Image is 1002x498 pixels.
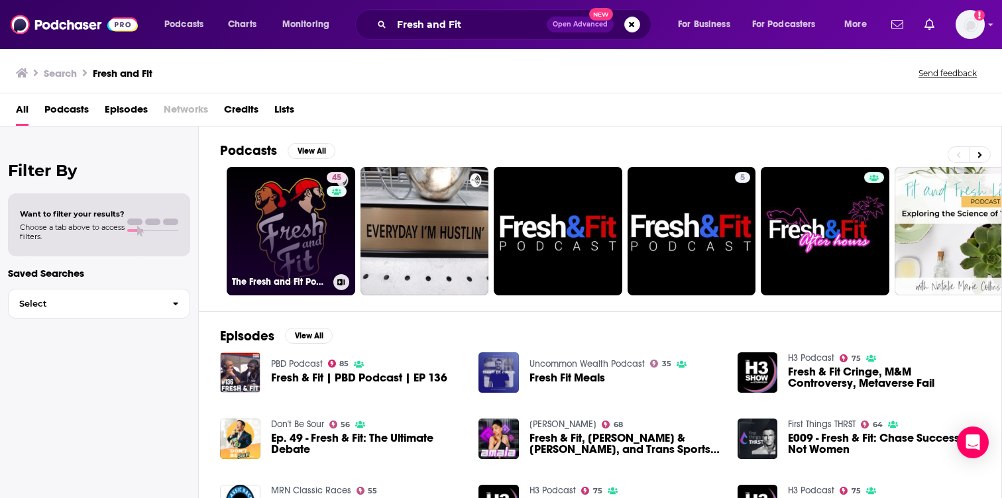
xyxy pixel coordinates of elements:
[589,8,613,21] span: New
[957,426,989,458] div: Open Intercom Messenger
[886,13,909,36] a: Show notifications dropdown
[956,10,985,39] button: Show profile menu
[852,488,861,494] span: 75
[593,488,602,494] span: 75
[835,14,883,35] button: open menu
[735,172,750,183] a: 5
[840,487,861,495] a: 75
[368,488,377,494] span: 55
[738,352,778,393] img: Fresh & Fit Cringe, M&M Controversy, Metaverse Fail
[581,487,602,495] a: 75
[529,358,645,370] a: Uncommon Wealth Podcast
[368,9,664,40] div: Search podcasts, credits, & more...
[220,419,260,459] img: Ep. 49 - Fresh & Fit: The Ultimate Debate
[553,21,608,28] span: Open Advanced
[164,15,203,34] span: Podcasts
[220,142,335,159] a: PodcastsView All
[282,15,329,34] span: Monitoring
[271,432,463,455] a: Ep. 49 - Fresh & Fit: The Ultimate Debate
[339,361,349,367] span: 85
[271,485,351,496] a: MRN Classic Races
[662,361,671,367] span: 35
[44,99,89,126] a: Podcasts
[956,10,985,39] img: User Profile
[220,142,277,159] h2: Podcasts
[220,352,260,393] img: Fresh & Fit | PBD Podcast | EP 136
[155,14,221,35] button: open menu
[840,354,861,362] a: 75
[628,167,756,295] a: 5
[788,419,856,430] a: First Things THRST
[164,99,208,126] span: Networks
[273,14,347,35] button: open menu
[274,99,294,126] a: Lists
[232,276,328,287] h3: The Fresh and Fit Podcast
[8,289,190,319] button: Select
[752,15,816,34] span: For Podcasters
[271,372,447,383] a: Fresh & Fit | PBD Podcast | EP 136
[228,15,256,34] span: Charts
[529,432,722,455] span: Fresh & Fit, [PERSON_NAME] & [PERSON_NAME], and Trans Sports Ban
[8,161,190,180] h2: Filter By
[20,209,125,219] span: Want to filter your results?
[861,421,883,428] a: 64
[919,13,940,36] a: Show notifications dropdown
[227,167,355,295] a: 45The Fresh and Fit Podcast
[744,14,835,35] button: open menu
[220,328,333,344] a: EpisodesView All
[529,432,722,455] a: Fresh & Fit, Romeo & Juliet, and Trans Sports Ban
[529,372,605,383] a: Fresh Fit Meals
[669,14,747,35] button: open menu
[224,99,258,126] a: Credits
[529,419,596,430] a: Amala Ekpunobi
[740,172,745,185] span: 5
[873,422,883,428] span: 64
[678,15,730,34] span: For Business
[328,360,349,368] a: 85
[44,67,77,79] h3: Search
[8,267,190,279] p: Saved Searches
[16,99,28,126] span: All
[93,67,152,79] h3: Fresh and Fit
[220,328,274,344] h2: Episodes
[614,422,623,428] span: 68
[327,172,347,183] a: 45
[788,485,834,496] a: H3 Podcast
[602,421,623,428] a: 68
[20,223,125,241] span: Choose a tab above to access filters.
[478,419,519,459] img: Fresh & Fit, Romeo & Juliet, and Trans Sports Ban
[788,352,834,364] a: H3 Podcast
[219,14,264,35] a: Charts
[478,352,519,393] img: Fresh Fit Meals
[788,366,980,389] span: Fresh & Fit Cringe, M&M Controversy, Metaverse Fail
[915,68,981,79] button: Send feedback
[357,487,378,495] a: 55
[852,356,861,362] span: 75
[956,10,985,39] span: Logged in as sschroeder
[285,328,333,344] button: View All
[271,358,323,370] a: PBD Podcast
[650,360,671,368] a: 35
[105,99,148,126] a: Episodes
[11,12,138,37] img: Podchaser - Follow, Share and Rate Podcasts
[9,299,162,308] span: Select
[271,419,324,430] a: Don't Be Sour
[738,419,778,459] img: E009 - Fresh & Fit: Chase Success, Not Women
[788,432,980,455] a: E009 - Fresh & Fit: Chase Success, Not Women
[547,17,614,32] button: Open AdvancedNew
[529,485,576,496] a: H3 Podcast
[332,172,341,185] span: 45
